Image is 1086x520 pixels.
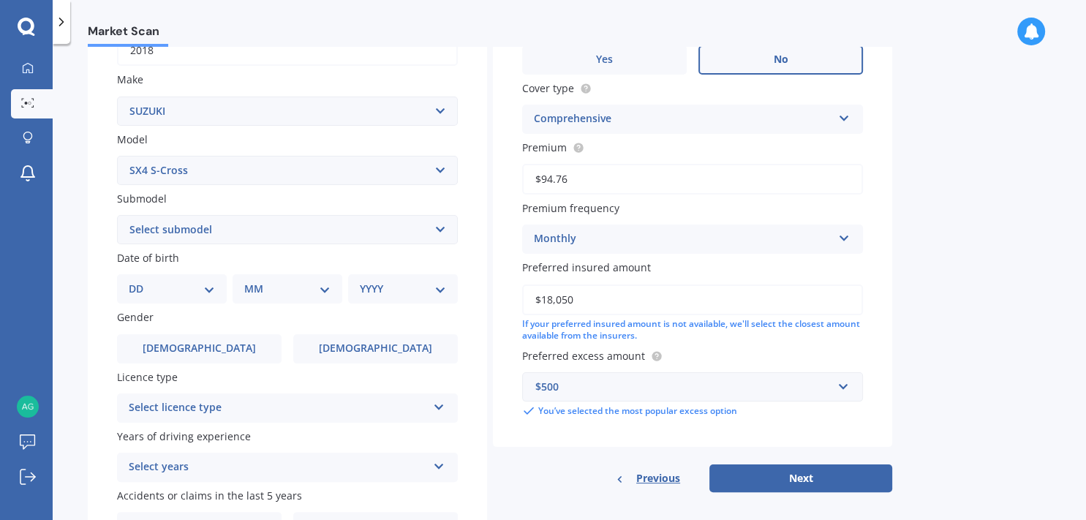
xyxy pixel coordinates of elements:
span: Market Scan [88,24,168,44]
span: [DEMOGRAPHIC_DATA] [143,342,256,355]
div: You’ve selected the most popular excess option [522,404,863,418]
div: $500 [535,379,832,395]
img: 1c65bf16b3e71d6b9dde667bb99dce1e [17,396,39,418]
span: Cover type [522,81,574,95]
span: Date of birth [117,251,179,265]
span: No [774,53,788,66]
span: Make [117,73,143,87]
span: Years of driving experience [117,429,251,443]
div: Select years [129,459,427,476]
input: YYYY [117,35,458,66]
span: Premium frequency [522,201,619,215]
div: Select licence type [129,399,427,417]
div: If your preferred insured amount is not available, we'll select the closest amount available from... [522,318,863,343]
span: Gender [117,311,154,325]
span: Premium [522,140,567,154]
div: Monthly [534,230,832,248]
div: Comprehensive [534,110,832,128]
button: Next [709,464,892,492]
span: Model [117,132,148,146]
span: Preferred insured amount [522,261,651,275]
span: Preferred excess amount [522,349,645,363]
span: Yes [596,53,613,66]
span: Submodel [117,192,167,206]
span: Licence type [117,370,178,384]
span: Accidents or claims in the last 5 years [117,489,302,502]
input: Enter amount [522,285,863,315]
span: [DEMOGRAPHIC_DATA] [319,342,432,355]
span: Previous [636,467,680,489]
input: Enter premium [522,164,863,195]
